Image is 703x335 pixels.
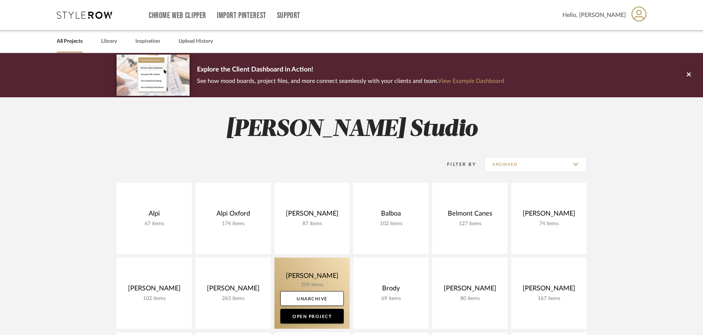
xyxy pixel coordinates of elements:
[517,210,581,221] div: [PERSON_NAME]
[201,296,265,302] div: 263 items
[201,285,265,296] div: [PERSON_NAME]
[280,221,344,227] div: 87 items
[149,13,206,19] a: Chrome Web Clipper
[438,221,502,227] div: 127 items
[201,210,265,221] div: Alpi Oxford
[201,221,265,227] div: 174 items
[359,285,423,296] div: Brody
[280,210,344,221] div: [PERSON_NAME]
[122,285,186,296] div: [PERSON_NAME]
[122,210,186,221] div: Alpi
[197,76,504,86] p: See how mood boards, project files, and more connect seamlessly with your clients and team.
[179,36,213,46] a: Upload History
[437,161,476,168] div: Filter By
[57,36,83,46] a: All Projects
[517,296,581,302] div: 167 items
[135,36,160,46] a: Inspiration
[117,55,190,95] img: d5d033c5-7b12-40c2-a960-1ecee1989c38.png
[359,296,423,302] div: 69 items
[359,221,423,227] div: 102 items
[101,36,117,46] a: Library
[517,221,581,227] div: 74 items
[438,210,502,221] div: Belmont Canes
[438,296,502,302] div: 80 items
[562,11,626,20] span: Hello, [PERSON_NAME]
[122,221,186,227] div: 67 items
[438,285,502,296] div: [PERSON_NAME]
[217,13,266,19] a: Import Pinterest
[517,285,581,296] div: [PERSON_NAME]
[197,64,504,76] p: Explore the Client Dashboard in Action!
[277,13,300,19] a: Support
[122,296,186,302] div: 102 items
[359,210,423,221] div: Balboa
[86,116,617,143] h2: [PERSON_NAME] Studio
[280,309,344,324] a: Open Project
[438,78,504,84] a: View Example Dashboard
[280,291,344,306] a: Unarchive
